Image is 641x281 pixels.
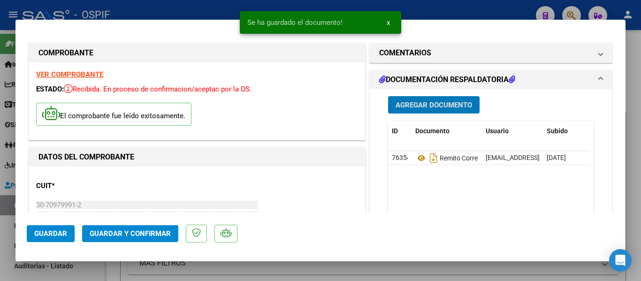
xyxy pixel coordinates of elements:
button: Guardar y Confirmar [82,225,178,242]
strong: DATOS DEL COMPROBANTE [38,152,134,161]
span: ESTADO: [36,85,64,93]
datatable-header-cell: Subido [543,121,590,141]
span: 76354 [392,154,411,161]
span: Agregar Documento [396,101,472,109]
button: Guardar [27,225,75,242]
strong: COMPROBANTE [38,48,93,57]
h1: DOCUMENTACIÓN RESPALDATORIA [379,74,515,85]
span: Subido [547,127,568,135]
h1: COMENTARIOS [379,47,431,59]
span: Se ha guardado el documento! [247,18,343,27]
datatable-header-cell: Usuario [482,121,543,141]
span: ID [392,127,398,135]
span: Documento [415,127,450,135]
span: Guardar y Confirmar [90,229,171,238]
mat-expansion-panel-header: DOCUMENTACIÓN RESPALDATORIA [370,70,612,89]
datatable-header-cell: Documento [412,121,482,141]
div: Open Intercom Messenger [609,249,632,272]
i: Descargar documento [427,151,440,166]
span: [EMAIL_ADDRESS][DOMAIN_NAME] - Gimani SRL [486,154,628,161]
span: Guardar [34,229,67,238]
a: VER COMPROBANTE [36,70,103,79]
span: x [387,18,390,27]
p: El comprobante fue leído exitosamente. [36,103,191,126]
mat-expansion-panel-header: COMENTARIOS [370,44,612,62]
span: Remito Correspondiente A La Bajada Del [DATE] [415,154,578,162]
datatable-header-cell: Acción [590,121,637,141]
button: Agregar Documento [388,96,480,114]
button: x [379,14,397,31]
p: CUIT [36,181,133,191]
datatable-header-cell: ID [388,121,412,141]
span: Usuario [486,127,509,135]
span: [DATE] [547,154,566,161]
span: Recibida. En proceso de confirmacion/aceptac por la OS. [64,85,252,93]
